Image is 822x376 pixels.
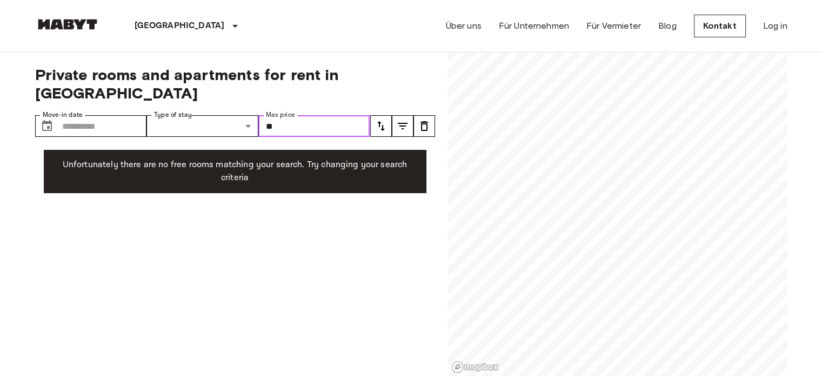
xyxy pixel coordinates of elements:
[413,115,435,137] button: tune
[370,115,392,137] button: tune
[154,110,192,120] label: Type of stay
[586,19,641,32] a: Für Vermieter
[451,361,499,373] a: Mapbox logo
[392,115,413,137] button: tune
[658,19,677,32] a: Blog
[43,110,83,120] label: Move-in date
[266,110,295,120] label: Max price
[694,15,746,37] a: Kontakt
[52,159,418,184] p: Unfortunately there are no free rooms matching your search. Try changing your search criteria
[35,65,435,102] span: Private rooms and apartments for rent in [GEOGRAPHIC_DATA]
[36,115,58,137] button: Choose date
[446,19,482,32] a: Über uns
[763,19,787,32] a: Log in
[499,19,569,32] a: Für Unternehmen
[35,19,100,30] img: Habyt
[135,19,225,32] p: [GEOGRAPHIC_DATA]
